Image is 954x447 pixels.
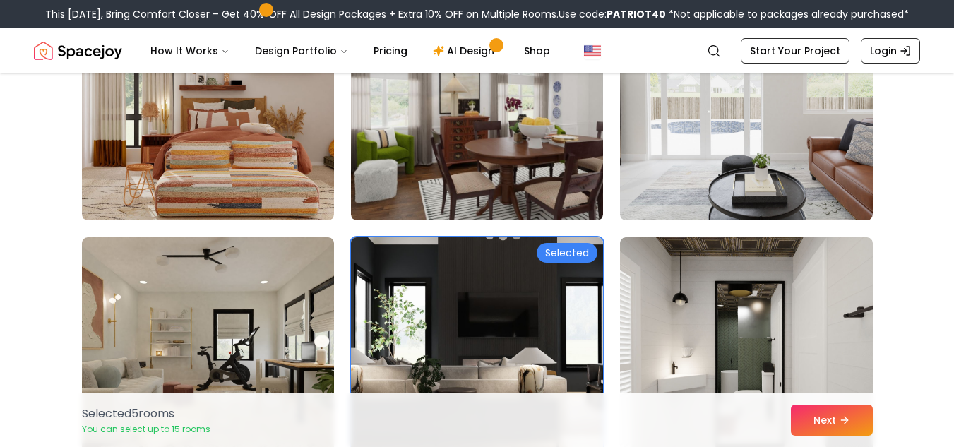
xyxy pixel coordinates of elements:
span: Use code: [559,7,666,21]
p: You can select up to 15 rooms [82,424,210,435]
p: Selected 5 room s [82,405,210,422]
a: Pricing [362,37,419,65]
nav: Main [139,37,561,65]
img: Spacejoy Logo [34,37,122,65]
nav: Global [34,28,920,73]
b: PATRIOT40 [607,7,666,21]
button: How It Works [139,37,241,65]
a: Shop [513,37,561,65]
a: Spacejoy [34,37,122,65]
a: Start Your Project [741,38,849,64]
a: AI Design [422,37,510,65]
div: Selected [537,243,597,263]
a: Login [861,38,920,64]
img: United States [584,42,601,59]
div: This [DATE], Bring Comfort Closer – Get 40% OFF All Design Packages + Extra 10% OFF on Multiple R... [45,7,909,21]
span: *Not applicable to packages already purchased* [666,7,909,21]
button: Next [791,405,873,436]
button: Design Portfolio [244,37,359,65]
